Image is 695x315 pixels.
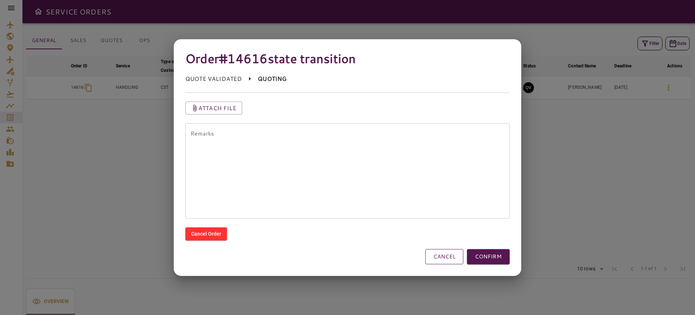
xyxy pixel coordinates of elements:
button: CANCEL [425,249,463,264]
button: CONFIRM [467,249,510,264]
p: QUOTING [258,75,286,83]
h4: Order #14616 state transition [185,51,510,66]
button: Cancel Order [185,227,227,241]
p: QUOTE VALIDATED [185,75,242,83]
p: Attach file [198,104,236,112]
button: Attach file [185,101,242,115]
